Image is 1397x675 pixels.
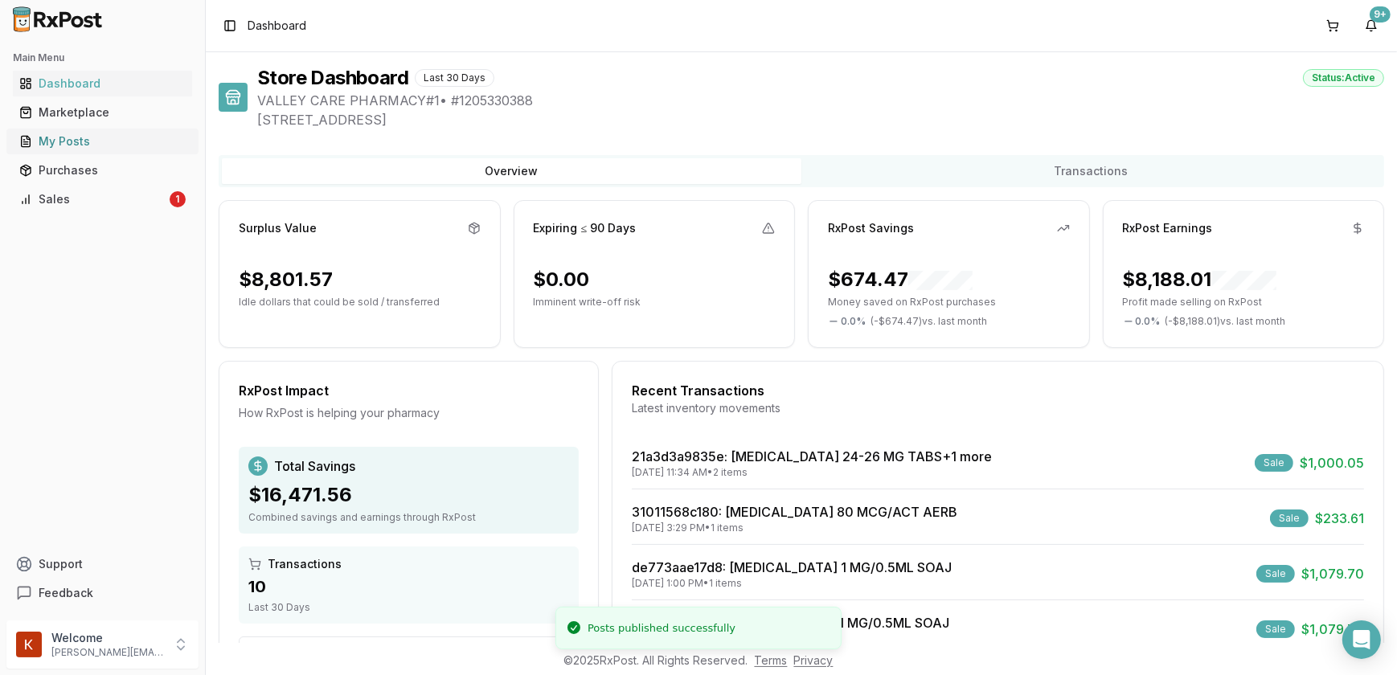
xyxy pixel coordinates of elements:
span: ( - $674.47 ) vs. last month [871,315,987,328]
span: Total Savings [274,456,355,476]
span: $1,000.05 [1300,453,1364,472]
button: Overview [222,158,801,184]
span: [STREET_ADDRESS] [257,110,1384,129]
div: [DATE] 11:34 AM • 2 items [632,466,992,479]
button: Dashboard [6,71,199,96]
a: Sales1 [13,185,192,214]
span: 0.0 % [841,315,866,328]
div: Dashboard [19,76,186,92]
div: RxPost Savings [828,220,914,236]
img: RxPost Logo [6,6,109,32]
button: Support [6,550,199,579]
button: Marketplace [6,100,199,125]
a: Dashboard [13,69,192,98]
button: Transactions [801,158,1381,184]
div: Posts published successfully [588,620,735,636]
div: 1 [170,191,186,207]
div: $16,471.56 [248,482,569,508]
div: $8,801.57 [239,267,333,292]
span: 0.0 % [1136,315,1161,328]
div: Open Intercom Messenger [1342,620,1381,659]
a: 31011568c180: [MEDICAL_DATA] 80 MCG/ACT AERB [632,504,957,520]
span: $1,079.70 [1301,620,1364,639]
p: Money saved on RxPost purchases [828,296,1070,309]
img: User avatar [16,632,42,657]
div: Sale [1256,620,1295,638]
p: Imminent write-off risk [534,296,776,309]
div: Recent Transactions [632,381,1364,400]
a: 21a3d3a9835e: [MEDICAL_DATA] 24-26 MG TABS+1 more [632,448,992,464]
div: Latest inventory movements [632,400,1364,416]
div: $8,188.01 [1123,267,1276,292]
p: Profit made selling on RxPost [1123,296,1365,309]
span: ( - $8,188.01 ) vs. last month [1166,315,1286,328]
div: Purchases [19,162,186,178]
div: $674.47 [828,267,973,292]
span: $1,079.70 [1301,564,1364,583]
div: Status: Active [1303,69,1384,87]
p: Welcome [51,630,163,646]
span: Transactions [268,556,342,572]
div: [DATE] 1:00 PM • 1 items [632,577,952,590]
a: Purchases [13,156,192,185]
div: Combined savings and earnings through RxPost [248,511,569,524]
div: Last 30 Days [248,601,569,614]
a: Marketplace [13,98,192,127]
button: Sales1 [6,186,199,212]
div: Surplus Value [239,220,317,236]
a: Terms [755,653,788,667]
button: 9+ [1358,13,1384,39]
div: Sale [1270,509,1309,527]
div: Sale [1255,454,1293,472]
a: de773aae17d8: [MEDICAL_DATA] 1 MG/0.5ML SOAJ [632,559,952,575]
div: Sales [19,191,166,207]
span: Feedback [39,585,93,601]
h2: Main Menu [13,51,192,64]
div: My Posts [19,133,186,149]
span: Dashboard [248,18,306,34]
div: 9+ [1370,6,1391,22]
a: Privacy [794,653,834,667]
div: Marketplace [19,104,186,121]
h1: Store Dashboard [257,65,408,91]
div: How RxPost is helping your pharmacy [239,405,579,421]
div: RxPost Impact [239,381,579,400]
nav: breadcrumb [248,18,306,34]
p: [PERSON_NAME][EMAIL_ADDRESS][DOMAIN_NAME] [51,646,163,659]
div: Last 30 Days [415,69,494,87]
p: Idle dollars that could be sold / transferred [239,296,481,309]
div: [DATE] 3:29 PM • 1 items [632,522,957,534]
a: My Posts [13,127,192,156]
span: VALLEY CARE PHARMACY#1 • # 1205330388 [257,91,1384,110]
div: 10 [248,575,569,598]
div: RxPost Earnings [1123,220,1213,236]
button: Feedback [6,579,199,607]
div: Expiring ≤ 90 Days [534,220,637,236]
div: Sale [1256,565,1295,583]
button: My Posts [6,129,199,154]
div: $0.00 [534,267,590,292]
span: $233.61 [1315,509,1364,528]
button: Purchases [6,157,199,183]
